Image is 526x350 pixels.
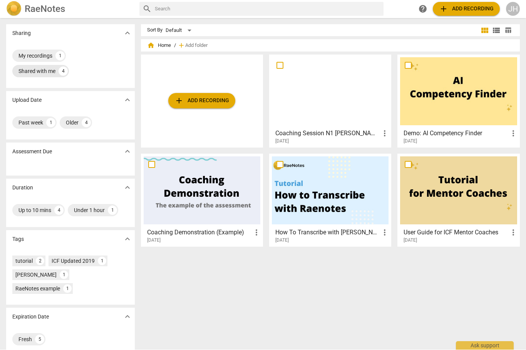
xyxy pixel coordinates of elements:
div: 4 [54,206,64,215]
span: add [174,96,184,106]
div: Up to 10 mins [18,207,51,214]
button: Show more [122,311,133,323]
p: Upload Date [12,96,42,105]
button: List view [491,25,502,36]
div: Past week [18,119,43,127]
span: Add recording [174,96,229,106]
span: more_vert [509,129,518,138]
span: expand_more [123,183,132,192]
span: add [178,42,185,50]
h3: Coaching Demonstration (Example) [147,228,252,237]
span: more_vert [252,228,261,237]
div: Default [166,25,194,37]
div: 1 [108,206,117,215]
button: JH [506,2,520,16]
span: expand_more [123,147,132,156]
div: Shared with me [18,68,55,75]
span: table_chart [504,27,512,34]
p: Sharing [12,30,31,38]
a: User Guide for ICF Mentor Coaches[DATE] [400,157,517,244]
div: 4 [59,67,68,76]
span: [DATE] [404,138,417,145]
button: Tile view [479,25,491,36]
span: search [142,5,152,14]
span: expand_more [123,312,132,322]
span: home [147,42,155,50]
button: Table view [502,25,514,36]
div: 4 [82,118,91,128]
button: Upload [433,2,500,16]
span: more_vert [380,129,389,138]
div: 1 [63,285,72,293]
p: Assessment Due [12,148,52,156]
button: Show more [122,146,133,158]
a: How To Transcribe with [PERSON_NAME][DATE] [272,157,389,244]
button: Show more [122,182,133,194]
span: [DATE] [275,237,289,244]
div: Under 1 hour [74,207,105,214]
div: 5 [35,335,44,344]
h3: User Guide for ICF Mentor Coaches [404,228,508,237]
span: [DATE] [275,138,289,145]
div: tutorial [15,257,33,265]
p: Duration [12,184,33,192]
div: Fresh [18,336,32,343]
span: Home [147,42,171,50]
div: Ask support [456,342,514,350]
p: Expiration Date [12,313,49,321]
span: [DATE] [147,237,161,244]
span: Add recording [439,5,494,14]
span: expand_more [123,235,132,244]
span: expand_more [123,96,132,105]
span: / [174,43,176,49]
button: Show more [122,234,133,245]
span: more_vert [509,228,518,237]
img: Logo [6,2,22,17]
h3: How To Transcribe with RaeNotes [275,228,380,237]
div: ICF Updated 2019 [52,257,95,265]
div: 1 [98,257,106,265]
div: 1 [55,51,65,61]
span: help [418,5,427,14]
span: view_list [492,26,501,35]
a: LogoRaeNotes [6,2,133,17]
input: Search [155,3,381,15]
div: RaeNotes example [15,285,60,293]
div: 1 [46,118,55,128]
div: Sort By [147,28,162,33]
h3: Demo: AI Competency Finder [404,129,508,138]
p: Tags [12,236,24,244]
div: [PERSON_NAME] [15,271,57,279]
div: 2 [36,257,44,265]
button: Show more [122,28,133,39]
h2: RaeNotes [25,4,65,15]
span: add [439,5,448,14]
span: Add folder [185,43,208,49]
div: My recordings [18,52,52,60]
div: 1 [60,271,68,279]
div: Older [66,119,79,127]
a: Help [416,2,430,16]
h3: Coaching Session N1 Jean Heliere [275,129,380,138]
button: Upload [168,93,235,109]
button: Show more [122,95,133,106]
span: expand_more [123,29,132,38]
a: Coaching Session N1 [PERSON_NAME][DATE] [272,58,389,144]
a: Coaching Demonstration (Example)[DATE] [144,157,260,244]
span: view_module [480,26,489,35]
span: [DATE] [404,237,417,244]
a: Demo: AI Competency Finder[DATE] [400,58,517,144]
span: more_vert [380,228,389,237]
